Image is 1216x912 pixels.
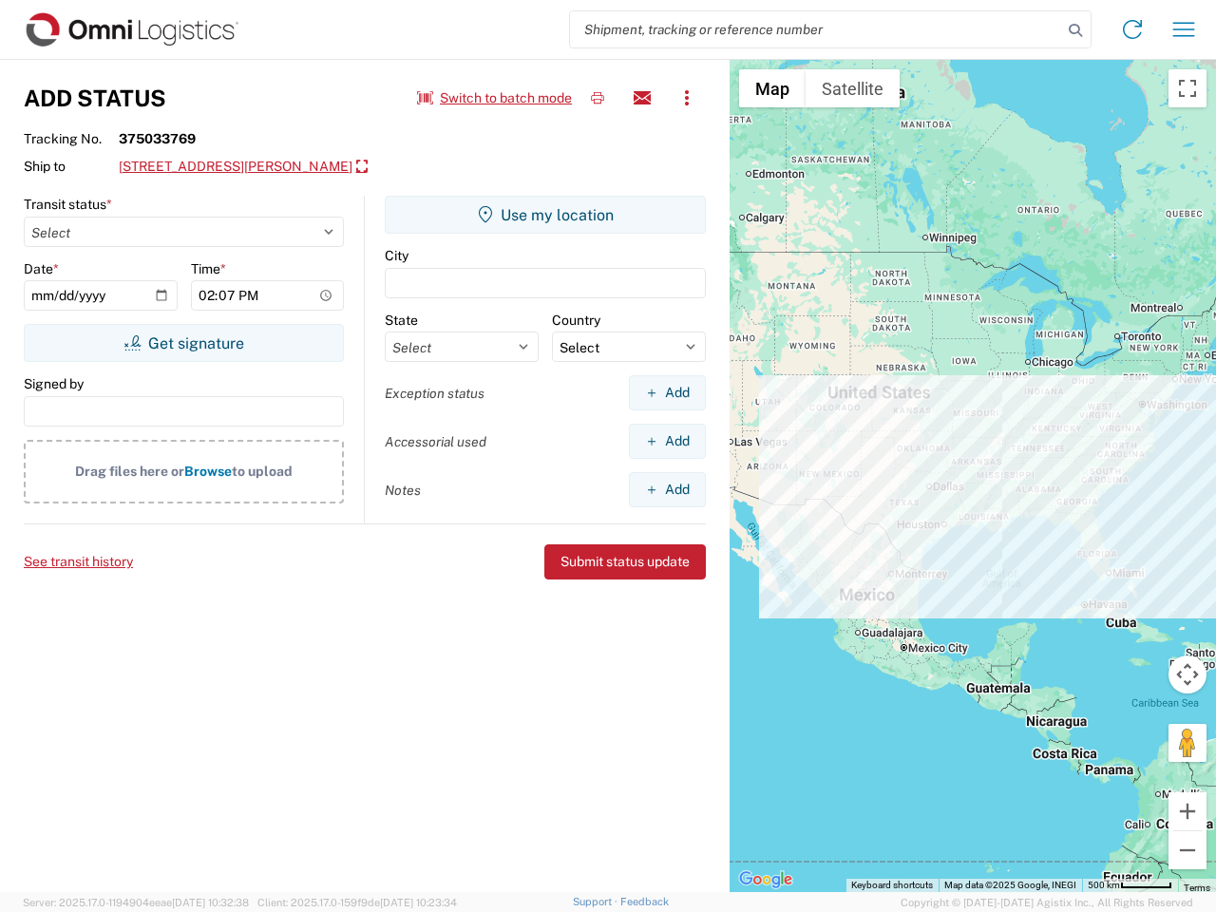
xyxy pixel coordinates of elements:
[1184,883,1210,893] a: Terms
[901,894,1193,911] span: Copyright © [DATE]-[DATE] Agistix Inc., All Rights Reserved
[232,464,293,479] span: to upload
[1168,655,1206,693] button: Map camera controls
[385,312,418,329] label: State
[385,433,486,450] label: Accessorial used
[570,11,1062,47] input: Shipment, tracking or reference number
[23,897,249,908] span: Server: 2025.17.0-1194904eeae
[257,897,457,908] span: Client: 2025.17.0-159f9de
[734,867,797,892] a: Open this area in Google Maps (opens a new window)
[184,464,232,479] span: Browse
[24,324,344,362] button: Get signature
[385,482,421,499] label: Notes
[24,546,133,578] button: See transit history
[1168,69,1206,107] button: Toggle fullscreen view
[851,879,933,892] button: Keyboard shortcuts
[24,130,119,147] span: Tracking No.
[24,260,59,277] label: Date
[739,69,806,107] button: Show street map
[944,880,1076,890] span: Map data ©2025 Google, INEGI
[1082,879,1178,892] button: Map Scale: 500 km per 51 pixels
[24,375,84,392] label: Signed by
[172,897,249,908] span: [DATE] 10:32:38
[119,151,368,183] a: [STREET_ADDRESS][PERSON_NAME]
[119,130,196,147] strong: 375033769
[1168,831,1206,869] button: Zoom out
[629,472,706,507] button: Add
[806,69,900,107] button: Show satellite imagery
[573,896,620,907] a: Support
[620,896,669,907] a: Feedback
[1088,880,1120,890] span: 500 km
[24,158,119,175] span: Ship to
[1168,724,1206,762] button: Drag Pegman onto the map to open Street View
[191,260,226,277] label: Time
[552,312,600,329] label: Country
[385,247,408,264] label: City
[385,385,484,402] label: Exception status
[24,196,112,213] label: Transit status
[734,867,797,892] img: Google
[75,464,184,479] span: Drag files here or
[629,375,706,410] button: Add
[380,897,457,908] span: [DATE] 10:23:34
[544,544,706,579] button: Submit status update
[24,85,166,112] h3: Add Status
[629,424,706,459] button: Add
[385,196,706,234] button: Use my location
[1168,792,1206,830] button: Zoom in
[417,83,572,114] button: Switch to batch mode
